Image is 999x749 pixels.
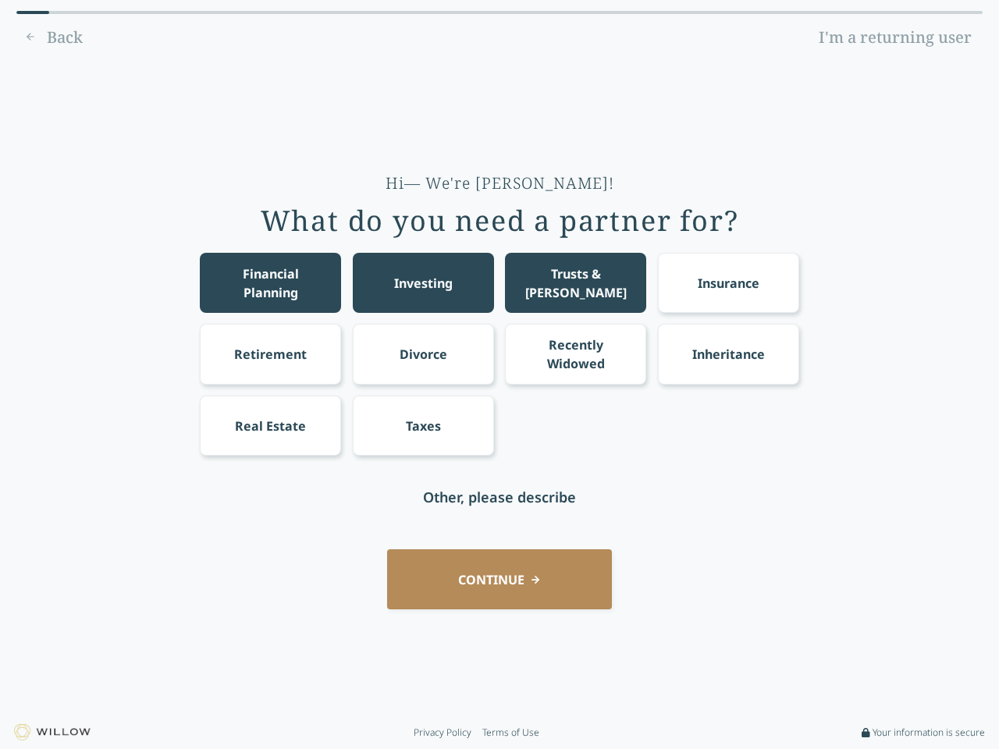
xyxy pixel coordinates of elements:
[234,345,307,364] div: Retirement
[406,417,441,435] div: Taxes
[387,549,612,609] button: CONTINUE
[386,172,614,194] div: Hi— We're [PERSON_NAME]!
[808,25,983,50] a: I'm a returning user
[414,726,471,739] a: Privacy Policy
[400,345,447,364] div: Divorce
[423,486,576,508] div: Other, please describe
[16,11,49,14] div: 0% complete
[698,274,759,293] div: Insurance
[692,345,765,364] div: Inheritance
[520,264,632,302] div: Trusts & [PERSON_NAME]
[261,205,739,236] div: What do you need a partner for?
[873,726,985,739] span: Your information is secure
[482,726,539,739] a: Terms of Use
[520,335,632,373] div: Recently Widowed
[235,417,306,435] div: Real Estate
[394,274,453,293] div: Investing
[215,264,327,302] div: Financial Planning
[14,724,91,740] img: Willow logo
